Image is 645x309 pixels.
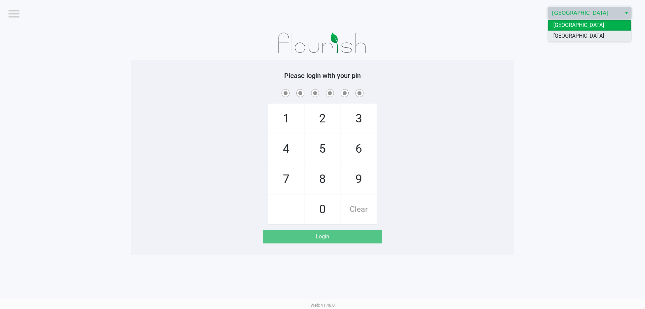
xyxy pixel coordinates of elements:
span: 3 [341,104,377,133]
span: [GEOGRAPHIC_DATA] [553,32,604,40]
button: Select [621,7,631,19]
span: 6 [341,134,377,164]
span: Clear [341,195,377,224]
span: 2 [305,104,340,133]
span: 7 [268,164,304,194]
span: Web: v1.40.0 [310,303,335,308]
span: [GEOGRAPHIC_DATA] [553,21,604,29]
h5: Please login with your pin [136,72,509,80]
span: 0 [305,195,340,224]
span: 5 [305,134,340,164]
span: 1 [268,104,304,133]
span: 8 [305,164,340,194]
span: 4 [268,134,304,164]
span: [GEOGRAPHIC_DATA] [552,9,617,17]
span: 9 [341,164,377,194]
